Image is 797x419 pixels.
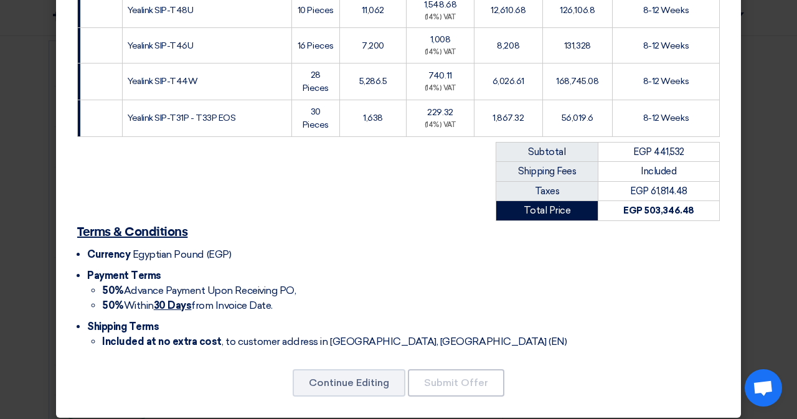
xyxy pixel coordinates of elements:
[362,40,384,51] span: 7,200
[496,142,598,162] td: Subtotal
[412,47,469,58] div: (14%) VAT
[412,12,469,23] div: (14%) VAT
[128,76,197,87] span: Yealink SIP-T44W
[643,76,689,87] span: 8-12 Weeks
[562,113,593,123] span: 56,019.6
[493,76,524,87] span: 6,026.61
[430,34,451,45] span: 1,008
[87,248,130,260] span: Currency
[102,285,296,296] span: Advance Payment Upon Receiving PO,
[560,5,595,16] span: 126,106.8
[427,107,453,118] span: 229.32
[630,186,687,197] span: EGP 61,814.48
[87,270,161,281] span: Payment Terms
[128,40,193,51] span: Yealink SIP-T46U
[102,285,124,296] strong: 50%
[493,113,524,123] span: 1,867.32
[745,369,782,407] div: Open chat
[298,5,334,16] span: 10 Pieces
[128,5,193,16] span: Yealink SIP-T48U
[496,201,598,221] td: Total Price
[408,369,504,397] button: Submit Offer
[298,40,334,51] span: 16 Pieces
[496,162,598,182] td: Shipping Fees
[362,5,384,16] span: 11,062
[598,142,719,162] td: EGP 441,532
[154,299,192,311] u: 30 Days
[643,113,689,123] span: 8-12 Weeks
[102,336,222,347] strong: Included at no extra cost
[87,321,159,332] span: Shipping Terms
[363,113,383,123] span: 1,638
[412,83,469,94] div: (14%) VAT
[102,334,720,349] li: , to customer address in [GEOGRAPHIC_DATA], [GEOGRAPHIC_DATA] (EN)
[641,166,676,177] span: Included
[428,70,451,81] span: 740.11
[643,5,689,16] span: 8-12 Weeks
[128,113,235,123] span: Yealink SIP-T31P - T33P EOS
[496,181,598,201] td: Taxes
[303,106,329,130] span: 30 Pieces
[564,40,591,51] span: 131,328
[303,70,329,93] span: 28 Pieces
[293,369,405,397] button: Continue Editing
[102,299,273,311] span: Within from Invoice Date.
[133,248,231,260] span: Egyptian Pound (EGP)
[623,205,694,216] strong: EGP 503,346.48
[359,76,387,87] span: 5,286.5
[102,299,124,311] strong: 50%
[491,5,526,16] span: 12,610.68
[643,40,689,51] span: 8-12 Weeks
[497,40,519,51] span: 8,208
[77,226,187,238] u: Terms & Conditions
[412,120,469,131] div: (14%) VAT
[556,76,598,87] span: 168,745.08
